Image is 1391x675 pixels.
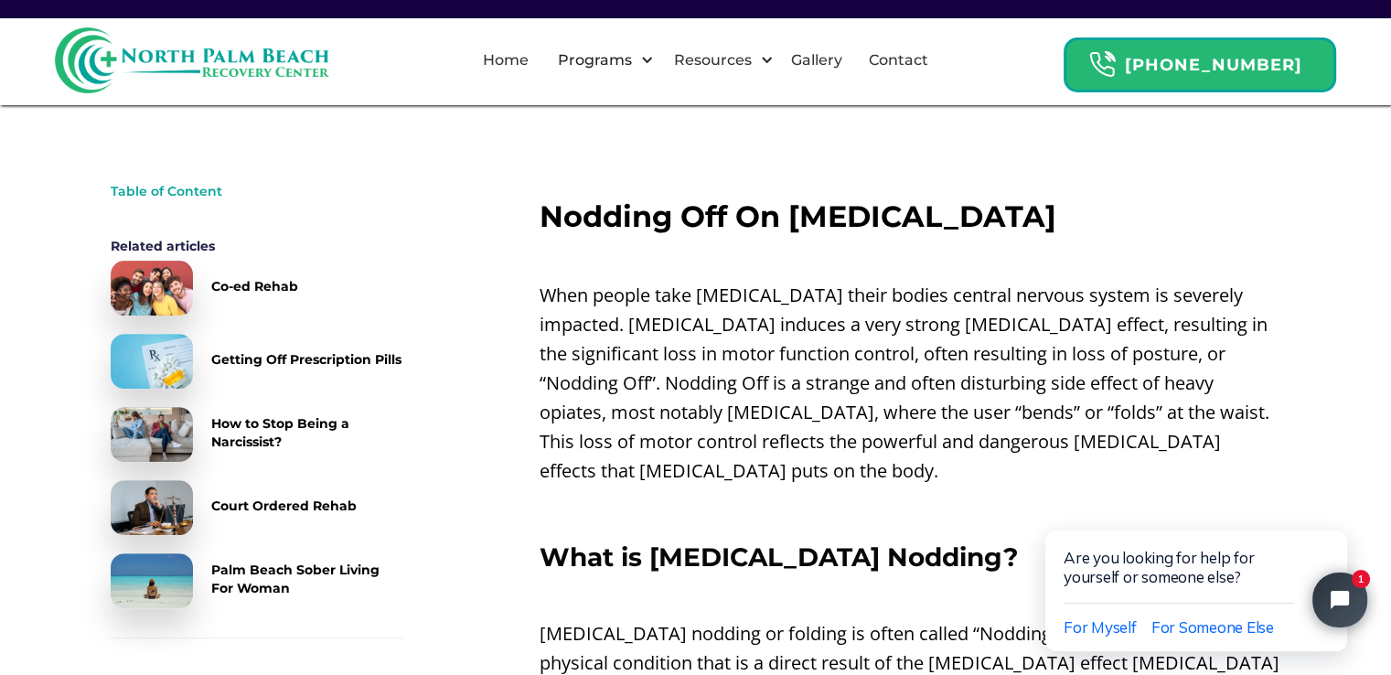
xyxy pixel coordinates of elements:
div: Palm Beach Sober Living For Woman [211,561,403,597]
div: Co-ed Rehab [211,277,298,295]
a: How to Stop Being a Narcissist? [111,407,403,462]
a: Getting Off Prescription Pills [111,334,403,389]
div: Table of Content [111,182,403,200]
div: Programs [552,49,636,71]
div: How to Stop Being a Narcissist? [211,414,403,451]
h2: Nodding Off On [MEDICAL_DATA] [540,200,1281,233]
strong: What is [MEDICAL_DATA] Nodding? [540,541,1018,573]
div: Resources [669,49,755,71]
div: Programs [541,31,658,90]
p: ‍ [540,581,1281,610]
p: When people take [MEDICAL_DATA] their bodies central nervous system is severely impacted. [MEDICA... [540,281,1281,486]
a: Palm Beach Sober Living For Woman [111,553,403,608]
img: Header Calendar Icons [1088,50,1116,79]
a: Home [472,31,540,90]
div: Court Ordered Rehab [211,497,357,515]
a: Gallery [780,31,853,90]
div: Getting Off Prescription Pills [211,350,401,369]
p: ‍ [540,495,1281,524]
div: Related articles [111,237,403,255]
div: Resources [658,31,777,90]
strong: [PHONE_NUMBER] [1125,55,1302,75]
iframe: Tidio Chat [1007,473,1391,675]
a: Contact [858,31,939,90]
a: Court Ordered Rehab [111,480,403,535]
p: ‍ [540,242,1281,272]
a: Header Calendar Icons[PHONE_NUMBER] [1064,28,1336,92]
a: Co-ed Rehab [111,261,403,316]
